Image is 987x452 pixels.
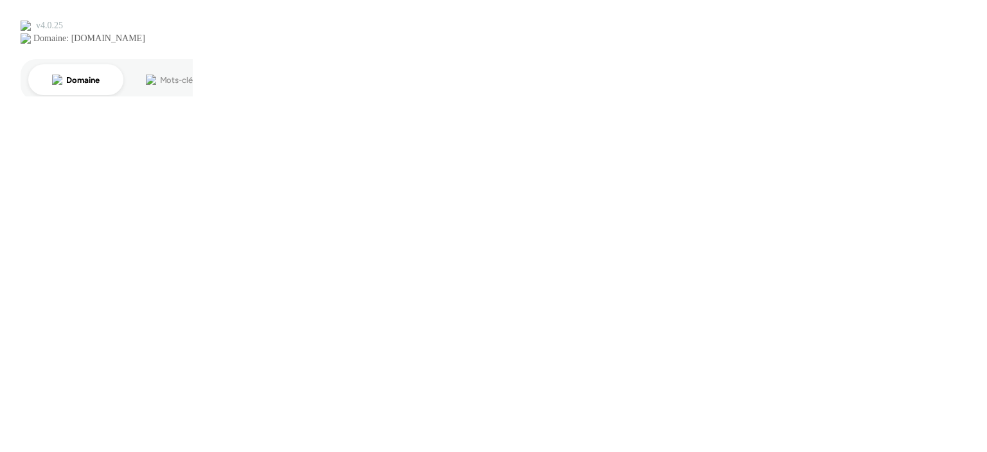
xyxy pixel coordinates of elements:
div: Mots-clés [160,76,197,84]
div: Domaine [66,76,99,84]
img: website_grey.svg [21,33,31,44]
div: Domaine: [DOMAIN_NAME] [33,33,145,44]
img: tab_keywords_by_traffic_grey.svg [146,75,156,85]
img: logo_orange.svg [21,21,31,31]
div: v 4.0.25 [36,21,63,31]
img: tab_domain_overview_orange.svg [52,75,62,85]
